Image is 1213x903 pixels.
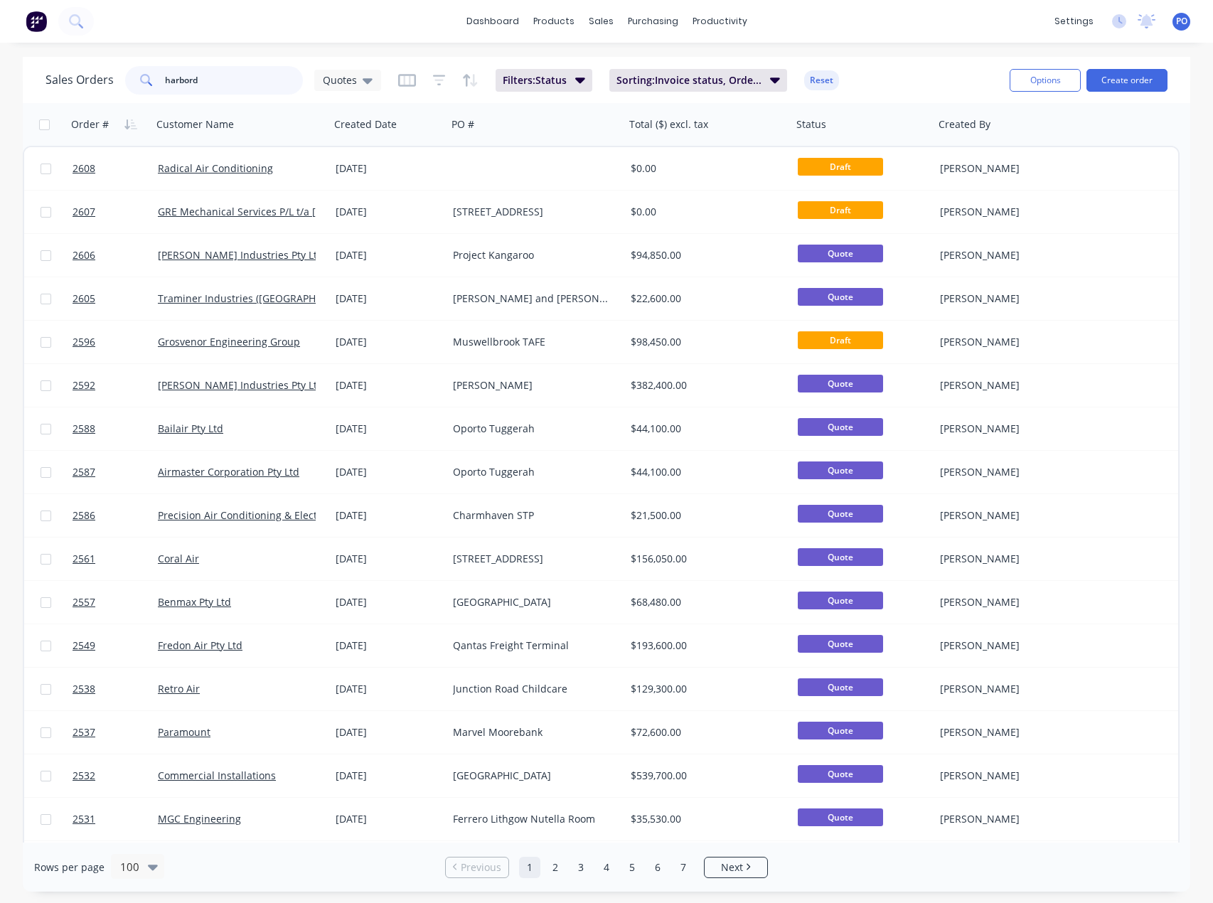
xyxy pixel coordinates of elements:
[34,860,105,875] span: Rows per page
[336,335,442,349] div: [DATE]
[73,841,158,884] a: 2528
[158,508,373,522] a: Precision Air Conditioning & Electrical Pty Ltd
[631,205,779,219] div: $0.00
[73,754,158,797] a: 2532
[73,682,95,696] span: 2538
[940,725,1098,739] div: [PERSON_NAME]
[798,375,883,392] span: Quote
[453,335,611,349] div: Muswellbrook TAFE
[158,292,395,305] a: Traminer Industries ([GEOGRAPHIC_DATA]) Pty Ltd
[631,638,779,653] div: $193,600.00
[1010,69,1081,92] button: Options
[453,292,611,306] div: [PERSON_NAME] and [PERSON_NAME]
[453,725,611,739] div: Marvel Moorebank
[165,66,304,95] input: Search...
[323,73,357,87] span: Quotes
[26,11,47,32] img: Factory
[336,725,442,739] div: [DATE]
[336,248,442,262] div: [DATE]
[73,205,95,219] span: 2607
[798,635,883,653] span: Quote
[609,69,787,92] button: Sorting:Invoice status, Order #
[798,722,883,739] span: Quote
[453,552,611,566] div: [STREET_ADDRESS]
[940,335,1098,349] div: [PERSON_NAME]
[158,161,273,175] a: Radical Air Conditioning
[798,201,883,219] span: Draft
[158,205,484,218] a: GRE Mechanical Services P/L t/a [PERSON_NAME] & [PERSON_NAME]
[73,161,95,176] span: 2608
[73,147,158,190] a: 2608
[798,592,883,609] span: Quote
[631,552,779,566] div: $156,050.00
[158,248,324,262] a: [PERSON_NAME] Industries Pty Ltd
[631,335,779,349] div: $98,450.00
[453,205,611,219] div: [STREET_ADDRESS]
[582,11,621,32] div: sales
[798,331,883,349] span: Draft
[73,407,158,450] a: 2588
[158,552,199,565] a: Coral Air
[73,335,95,349] span: 2596
[940,638,1098,653] div: [PERSON_NAME]
[798,288,883,306] span: Quote
[940,161,1098,176] div: [PERSON_NAME]
[673,857,694,878] a: Page 7
[459,11,526,32] a: dashboard
[73,711,158,754] a: 2537
[940,205,1098,219] div: [PERSON_NAME]
[439,857,774,878] ul: Pagination
[940,292,1098,306] div: [PERSON_NAME]
[73,248,95,262] span: 2606
[73,552,95,566] span: 2561
[158,769,276,782] a: Commercial Installations
[73,465,95,479] span: 2587
[336,292,442,306] div: [DATE]
[798,418,883,436] span: Quote
[73,277,158,320] a: 2605
[798,765,883,783] span: Quote
[940,595,1098,609] div: [PERSON_NAME]
[940,508,1098,523] div: [PERSON_NAME]
[73,638,95,653] span: 2549
[570,857,592,878] a: Page 3
[158,682,200,695] a: Retro Air
[336,812,442,826] div: [DATE]
[798,158,883,176] span: Draft
[596,857,617,878] a: Page 4
[46,73,114,87] h1: Sales Orders
[796,117,826,132] div: Status
[336,682,442,696] div: [DATE]
[798,505,883,523] span: Quote
[336,205,442,219] div: [DATE]
[804,70,839,90] button: Reset
[158,725,210,739] a: Paramount
[453,422,611,436] div: Oporto Tuggerah
[453,508,611,523] div: Charmhaven STP
[940,769,1098,783] div: [PERSON_NAME]
[158,465,299,479] a: Airmaster Corporation Pty Ltd
[336,595,442,609] div: [DATE]
[73,321,158,363] a: 2596
[685,11,754,32] div: productivity
[798,461,883,479] span: Quote
[721,860,743,875] span: Next
[158,335,300,348] a: Grosvenor Engineering Group
[1176,15,1187,28] span: PO
[631,422,779,436] div: $44,100.00
[336,508,442,523] div: [DATE]
[940,682,1098,696] div: [PERSON_NAME]
[545,857,566,878] a: Page 2
[156,117,234,132] div: Customer Name
[336,552,442,566] div: [DATE]
[453,682,611,696] div: Junction Road Childcare
[336,378,442,392] div: [DATE]
[621,857,643,878] a: Page 5
[940,422,1098,436] div: [PERSON_NAME]
[798,678,883,696] span: Quote
[73,538,158,580] a: 2561
[73,595,95,609] span: 2557
[940,552,1098,566] div: [PERSON_NAME]
[73,292,95,306] span: 2605
[334,117,397,132] div: Created Date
